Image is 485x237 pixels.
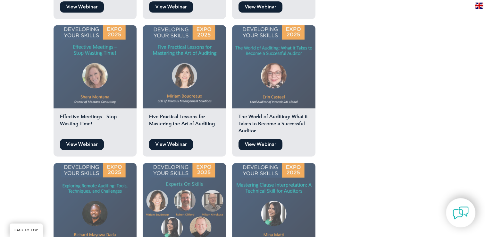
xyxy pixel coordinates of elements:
a: View Webinar [149,139,193,150]
a: View Webinar [149,1,193,13]
img: Miriam [143,25,226,109]
a: Effective Meetings – Stop Wasting Time! [54,25,137,136]
a: Five Practical Lessons for Mastering the Art of Auditing [143,25,226,136]
a: BACK TO TOP [10,224,43,237]
a: View Webinar [238,1,282,13]
h2: Five Practical Lessons for Mastering the Art of Auditing [143,113,226,136]
img: Shara [54,25,137,109]
h2: The World of Auditing: What it Takes to Become a Successful Auditor [232,113,315,136]
a: View Webinar [60,1,104,13]
img: Erin [232,25,315,109]
a: The World of Auditing: What it Takes to Become a Successful Auditor [232,25,315,136]
h2: Effective Meetings – Stop Wasting Time! [54,113,137,136]
img: en [475,3,483,9]
a: View Webinar [238,139,282,150]
img: contact-chat.png [453,205,469,221]
a: View Webinar [60,139,104,150]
